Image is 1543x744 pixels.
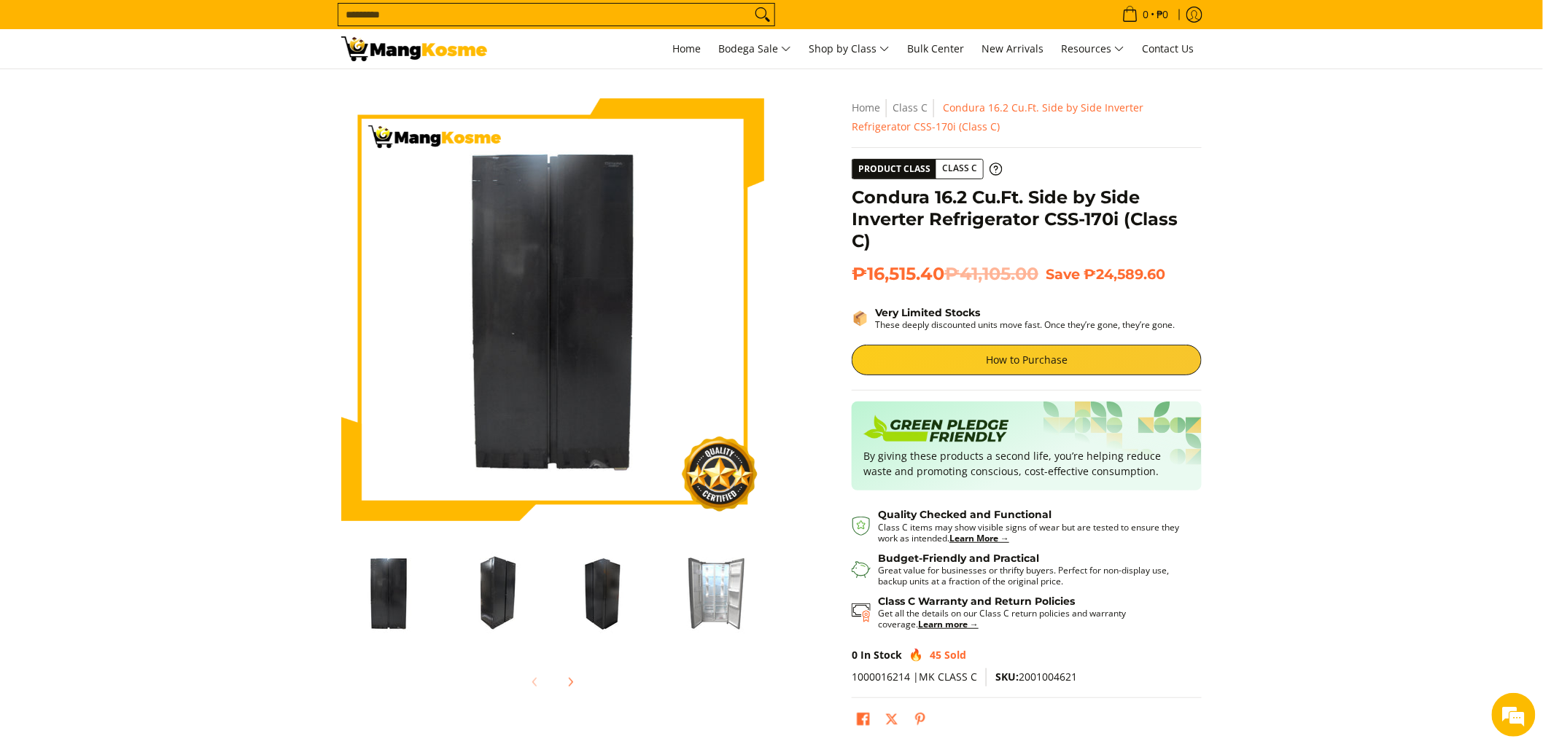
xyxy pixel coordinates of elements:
[341,98,764,521] img: Condura 16.2 Cu.Ft. Side by Side Inverter Refrigerator CSS-170i (Class C)
[751,4,774,26] button: Search
[875,319,1175,330] p: These deeply discounted units move fast. Once they’re gone, they’re gone.
[878,595,1075,608] strong: Class C Warranty and Return Policies
[1154,9,1171,20] span: ₱0
[76,82,245,101] div: Leave a message
[7,398,278,449] textarea: Type your message and click 'Submit'
[1118,7,1173,23] span: •
[502,29,1202,68] nav: Main Menu
[672,42,701,55] span: Home
[1140,9,1151,20] span: 0
[560,546,655,641] img: Condura 16.2 Cu.Ft. Side by Side Inverter Refrigerator CSS-170i (Class C)-3
[893,101,928,114] a: Class C
[451,546,545,641] img: Condura 16.2 Cu.Ft. Side by Side Inverter Refrigerator CSS-170i (Class C)-2
[930,648,941,662] span: 45
[852,98,1202,136] nav: Breadcrumbs
[718,40,791,58] span: Bodega Sale
[878,565,1187,587] p: Great value for businesses or thrifty buyers. Perfect for non-display use, backup units at a frac...
[554,666,586,698] button: Next
[1135,29,1202,68] a: Contact Us
[1061,40,1124,58] span: Resources
[944,263,1038,285] del: ₱41,105.00
[665,29,708,68] a: Home
[711,29,798,68] a: Bodega Sale
[875,306,980,319] strong: Very Limited Stocks
[852,263,1038,285] span: ₱16,515.40
[1046,265,1080,283] span: Save
[852,187,1202,252] h1: Condura 16.2 Cu.Ft. Side by Side Inverter Refrigerator CSS-170i (Class C)
[31,184,254,331] span: We are offline. Please leave us a message.
[809,40,890,58] span: Shop by Class
[863,448,1190,479] p: By giving these products a second life, you’re helping reduce waste and promoting conscious, cost...
[860,648,902,662] span: In Stock
[852,670,977,684] span: 1000016214 |MK CLASS C
[900,29,971,68] a: Bulk Center
[801,29,897,68] a: Shop by Class
[1054,29,1132,68] a: Resources
[852,160,936,179] span: Product Class
[910,709,930,734] a: Pin on Pinterest
[863,413,1009,448] img: Badge sustainability green pledge friendly
[949,532,1009,544] a: Learn More →
[341,36,487,61] img: Condura 16.2 Cu.Ft. Side-by-Side Inverter Ref (Class C) l Mang Kosme
[878,508,1052,521] strong: Quality Checked and Functional
[1084,265,1165,283] span: ₱24,589.60
[944,648,966,662] span: Sold
[214,449,265,469] em: Submit
[918,618,979,630] a: Learn more →
[853,709,874,734] a: Share on Facebook
[995,670,1077,684] span: 2001004621
[974,29,1051,68] a: New Arrivals
[852,101,1143,133] span: Condura 16.2 Cu.Ft. Side by Side Inverter Refrigerator CSS-170i (Class C)
[239,7,274,42] div: Minimize live chat window
[936,160,983,178] span: Class C
[878,522,1187,544] p: Class C items may show visible signs of wear but are tested to ensure they work as intended.
[669,546,764,641] img: Condura 16.2 Cu.Ft. Side by Side Inverter Refrigerator CSS-170i (Class C)-4
[852,648,858,662] span: 0
[878,608,1187,630] p: Get all the details on our Class C return policies and warranty coverage.
[995,670,1019,684] span: SKU:
[907,42,964,55] span: Bulk Center
[341,546,436,641] img: Condura 16.2 Cu.Ft. Side by Side Inverter Refrigerator CSS-170i (Class C)-1
[852,159,1003,179] a: Product Class Class C
[852,101,880,114] a: Home
[878,552,1039,565] strong: Budget-Friendly and Practical
[882,709,902,734] a: Post on X
[852,345,1202,375] a: How to Purchase
[1142,42,1194,55] span: Contact Us
[982,42,1043,55] span: New Arrivals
